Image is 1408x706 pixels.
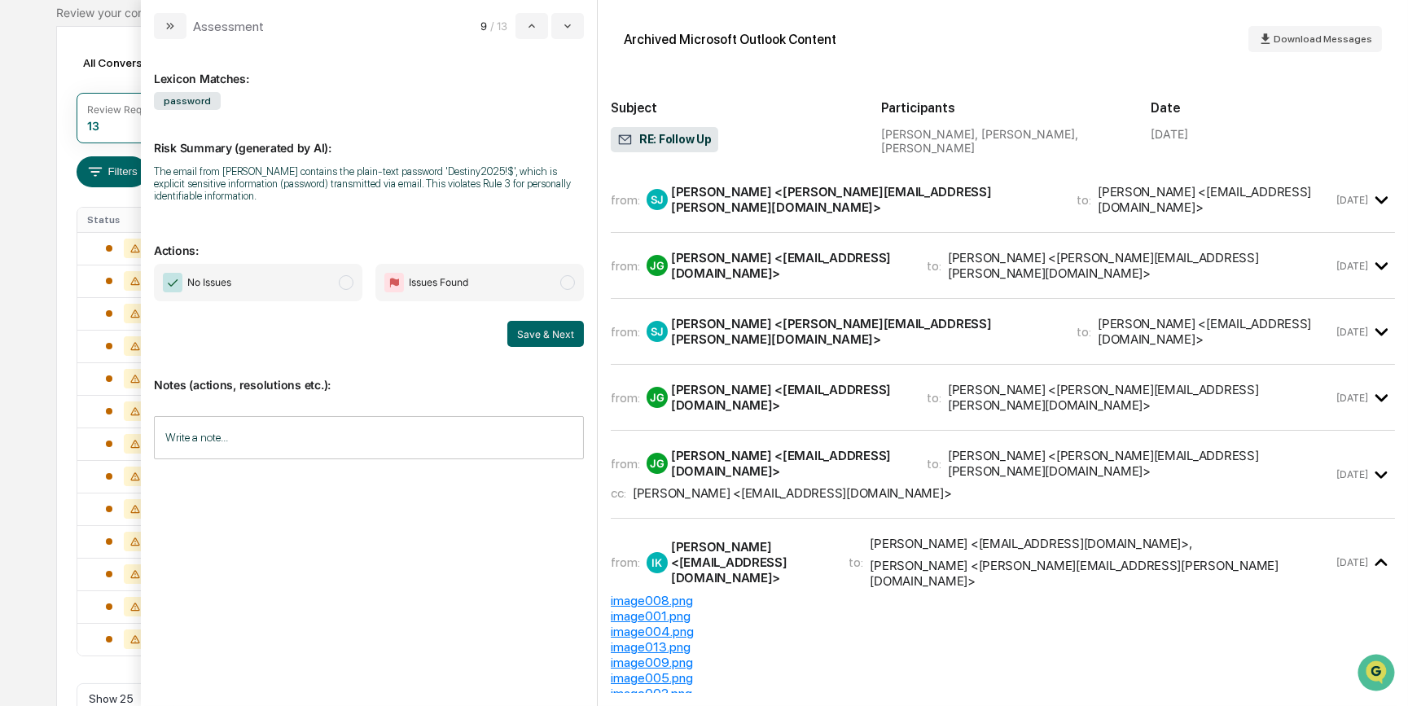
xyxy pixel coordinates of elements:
time: Tuesday, August 5, 2025 at 3:23:25 PM [1336,260,1368,272]
span: RE: Follow Up [617,132,712,148]
div: [PERSON_NAME] <[EMAIL_ADDRESS][DOMAIN_NAME]> [671,250,907,281]
div: image009.png [611,655,1395,670]
div: Archived Microsoft Outlook Content [624,32,836,47]
span: Attestations [134,205,202,221]
div: [DATE] [1151,127,1188,141]
button: Save & Next [507,321,584,347]
div: [PERSON_NAME] <[EMAIL_ADDRESS][DOMAIN_NAME]> [1098,184,1333,215]
th: Status [77,208,174,232]
p: Risk Summary (generated by AI): [154,121,584,155]
div: [PERSON_NAME] <[PERSON_NAME][EMAIL_ADDRESS][PERSON_NAME][DOMAIN_NAME]> [671,316,1057,347]
h2: Date [1151,100,1395,116]
button: Filters [77,156,147,187]
a: Powered byPylon [115,275,197,288]
span: No Issues [187,274,231,291]
span: Data Lookup [33,236,103,252]
div: [PERSON_NAME] <[PERSON_NAME][EMAIL_ADDRESS][PERSON_NAME][DOMAIN_NAME]> [870,558,1333,589]
div: [PERSON_NAME] <[EMAIL_ADDRESS][DOMAIN_NAME]> [671,539,830,585]
div: Assessment [193,19,264,34]
h2: Subject [611,100,855,116]
span: Pylon [162,276,197,288]
a: 🔎Data Lookup [10,230,109,259]
p: Actions: [154,224,584,257]
div: image002.png [611,686,1395,701]
div: 🔎 [16,238,29,251]
div: 🖐️ [16,207,29,220]
div: image013.png [611,639,1395,655]
span: to: [927,390,941,406]
p: Notes (actions, resolutions etc.): [154,358,584,392]
div: image005.png [611,670,1395,686]
span: to: [927,258,941,274]
div: Lexicon Matches: [154,52,584,86]
div: IK [647,552,668,573]
button: Download Messages [1248,26,1382,52]
div: image004.png [611,624,1395,639]
div: JG [647,255,668,276]
time: Wednesday, August 6, 2025 at 8:52:50 AM [1336,468,1368,480]
span: Download Messages [1274,33,1372,45]
div: SJ [647,321,668,342]
img: Checkmark [163,273,182,292]
span: to: [849,555,863,570]
span: from: [611,390,640,406]
div: JG [647,387,668,408]
div: JG [647,453,668,474]
a: 🗄️Attestations [112,199,208,228]
span: from: [611,555,640,570]
img: 1746055101610-c473b297-6a78-478c-a979-82029cc54cd1 [16,125,46,154]
span: Preclearance [33,205,105,221]
div: We're available if you need us! [55,141,206,154]
span: from: [611,324,640,340]
span: to: [1077,192,1091,208]
span: from: [611,192,640,208]
div: [PERSON_NAME] <[EMAIL_ADDRESS][DOMAIN_NAME]> , [870,536,1191,551]
div: image008.png [611,593,1395,608]
div: Review your communication records across channels [56,6,1352,20]
span: from: [611,258,640,274]
p: How can we help? [16,34,296,60]
div: [PERSON_NAME] <[EMAIL_ADDRESS][DOMAIN_NAME]> [633,485,952,501]
div: 13 [87,119,99,133]
div: The email from [PERSON_NAME] contains the plain-text password 'Destiny2025!$', which is explicit ... [154,165,584,202]
div: image001.png [611,608,1395,624]
span: / 13 [490,20,512,33]
div: Start new chat [55,125,267,141]
div: [PERSON_NAME] <[EMAIL_ADDRESS][DOMAIN_NAME]> [671,448,907,479]
a: 🖐️Preclearance [10,199,112,228]
img: Flag [384,273,404,292]
div: [PERSON_NAME], [PERSON_NAME], [PERSON_NAME] [881,127,1125,155]
div: 🗄️ [118,207,131,220]
time: Wednesday, August 6, 2025 at 8:55:21 AM [1336,556,1368,568]
div: [PERSON_NAME] <[PERSON_NAME][EMAIL_ADDRESS][PERSON_NAME][DOMAIN_NAME]> [948,448,1334,479]
div: [PERSON_NAME] <[PERSON_NAME][EMAIL_ADDRESS][PERSON_NAME][DOMAIN_NAME]> [948,382,1334,413]
div: Review Required [87,103,165,116]
span: Issues Found [409,274,468,291]
span: cc: [611,485,626,501]
iframe: Open customer support [1356,652,1400,696]
h2: Participants [881,100,1125,116]
div: SJ [647,189,668,210]
time: Tuesday, August 5, 2025 at 2:46:53 PM [1336,194,1368,206]
div: [PERSON_NAME] <[EMAIL_ADDRESS][DOMAIN_NAME]> [1098,316,1333,347]
time: Tuesday, August 5, 2025 at 4:03:25 PM [1336,392,1368,404]
span: to: [1077,324,1091,340]
span: from: [611,456,640,471]
span: to: [927,456,941,471]
div: [PERSON_NAME] <[PERSON_NAME][EMAIL_ADDRESS][PERSON_NAME][DOMAIN_NAME]> [671,184,1057,215]
div: [PERSON_NAME] <[EMAIL_ADDRESS][DOMAIN_NAME]> [671,382,907,413]
button: Start new chat [277,129,296,149]
div: All Conversations [77,50,200,76]
time: Tuesday, August 5, 2025 at 3:35:21 PM [1336,326,1368,338]
span: password [154,92,221,110]
div: [PERSON_NAME] <[PERSON_NAME][EMAIL_ADDRESS][PERSON_NAME][DOMAIN_NAME]> [948,250,1334,281]
span: 9 [480,20,487,33]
